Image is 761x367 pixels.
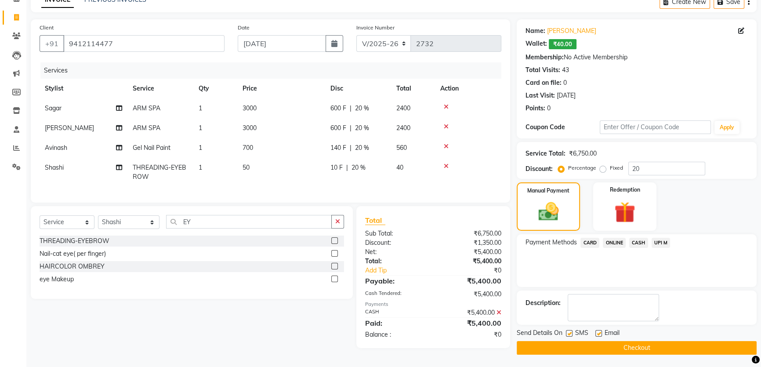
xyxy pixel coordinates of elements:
div: ₹5,400.00 [433,247,508,257]
div: THREADING-EYEBROW [40,236,109,246]
span: CARD [580,238,599,248]
div: Cash Tendered: [359,290,433,299]
span: Email [605,328,620,339]
div: Balance : [359,330,433,339]
div: Payments [365,301,502,308]
div: ₹5,400.00 [433,290,508,299]
span: 20 % [352,163,366,172]
div: Discount: [525,164,553,174]
span: Total [365,216,385,225]
label: Client [40,24,54,32]
div: Coupon Code [525,123,600,132]
div: Membership: [525,53,564,62]
div: No Active Membership [525,53,748,62]
span: | [350,143,352,153]
th: Service [127,79,193,98]
label: Percentage [568,164,596,172]
span: ARM SPA [133,104,160,112]
span: 20 % [355,124,369,133]
span: 1 [199,144,202,152]
span: 2400 [396,124,410,132]
span: THREADING-EYEBROW [133,164,186,181]
div: 43 [562,65,569,75]
label: Redemption [610,186,640,194]
div: Points: [525,104,545,113]
div: ₹0 [446,266,508,275]
span: 3000 [243,104,257,112]
span: [PERSON_NAME] [45,124,94,132]
span: | [350,104,352,113]
span: | [346,163,348,172]
span: Payment Methods [525,238,577,247]
a: Add Tip [359,266,446,275]
span: ONLINE [603,238,626,248]
div: ₹1,350.00 [433,238,508,247]
th: Action [435,79,501,98]
span: 1 [199,124,202,132]
div: ₹6,750.00 [569,149,597,158]
div: Payable: [359,276,433,286]
div: [DATE] [557,91,576,100]
div: Last Visit: [525,91,555,100]
span: 10 F [330,163,343,172]
span: 1 [199,164,202,171]
div: Net: [359,247,433,257]
span: 700 [243,144,253,152]
img: _gift.svg [608,199,642,225]
span: 1 [199,104,202,112]
span: 140 F [330,143,346,153]
div: Wallet: [525,39,547,49]
span: 600 F [330,124,346,133]
span: 20 % [355,104,369,113]
span: ₹40.00 [549,39,576,49]
button: +91 [40,35,64,52]
div: 0 [563,78,567,87]
input: Search by Name/Mobile/Email/Code [63,35,225,52]
label: Invoice Number [356,24,395,32]
div: CASH [359,308,433,317]
div: Service Total: [525,149,565,158]
div: ₹0 [433,330,508,339]
div: ₹5,400.00 [433,276,508,286]
div: eye Makeup [40,275,74,284]
span: Avinash [45,144,67,152]
th: Qty [193,79,237,98]
span: 20 % [355,143,369,153]
th: Total [391,79,435,98]
img: _cash.svg [532,200,565,223]
span: 2400 [396,104,410,112]
label: Date [238,24,250,32]
span: CASH [629,238,648,248]
div: Description: [525,298,561,308]
div: Services [40,62,508,79]
div: Total: [359,257,433,266]
div: Sub Total: [359,229,433,238]
div: ₹5,400.00 [433,257,508,266]
label: Fixed [610,164,623,172]
span: ARM SPA [133,124,160,132]
span: Gel Nail Paint [133,144,170,152]
div: Total Visits: [525,65,560,75]
div: ₹6,750.00 [433,229,508,238]
span: 3000 [243,124,257,132]
div: Paid: [359,318,433,328]
span: UPI M [652,238,670,248]
span: 560 [396,144,407,152]
th: Price [237,79,325,98]
input: Enter Offer / Coupon Code [600,120,711,134]
input: Search or Scan [166,215,331,229]
div: Card on file: [525,78,562,87]
div: Nail-cat eye( per finger) [40,249,106,258]
span: 50 [243,164,250,171]
span: SMS [575,328,588,339]
span: 600 F [330,104,346,113]
a: [PERSON_NAME] [547,26,596,36]
label: Manual Payment [527,187,569,195]
span: Send Details On [517,328,562,339]
div: 0 [547,104,551,113]
div: Name: [525,26,545,36]
div: HAIRCOLOR OMBREY [40,262,105,271]
div: ₹5,400.00 [433,318,508,328]
span: | [350,124,352,133]
span: 40 [396,164,403,171]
